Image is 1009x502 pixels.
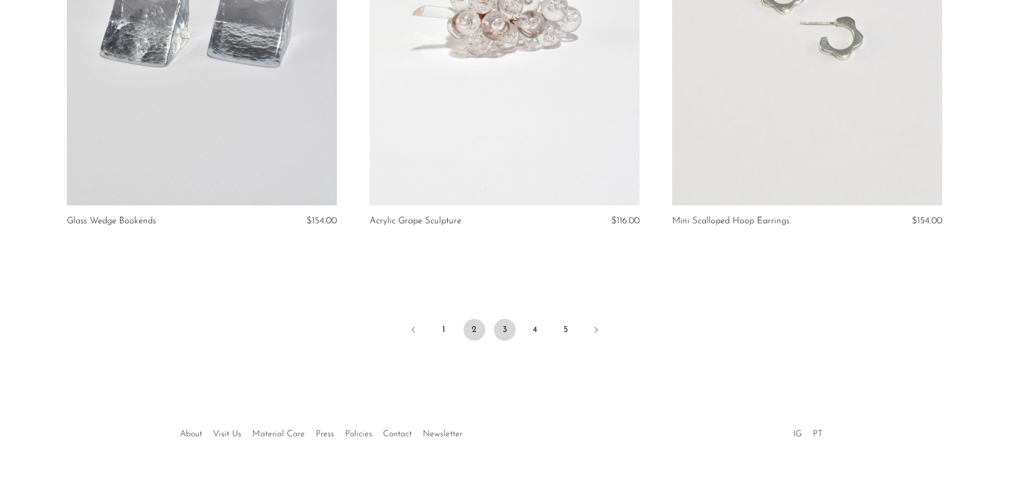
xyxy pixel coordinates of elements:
a: Policies [345,430,372,438]
a: Visit Us [213,430,241,438]
a: Glass Wedge Bookends [67,216,156,226]
span: $154.00 [912,216,942,225]
a: Acrylic Grape Sculpture [369,216,461,226]
a: 5 [555,319,576,341]
a: Press [316,430,334,438]
a: Previous [403,319,424,343]
a: Next [585,319,607,343]
a: 3 [494,319,516,341]
a: 1 [433,319,455,341]
ul: Quick links [174,421,468,442]
span: 2 [463,319,485,341]
a: IG [793,430,802,438]
a: Contact [383,430,412,438]
a: About [180,430,202,438]
a: Material Care [252,430,305,438]
ul: Social Medias [788,421,828,442]
span: $116.00 [611,216,640,225]
a: PT [813,430,823,438]
span: $154.00 [306,216,337,225]
a: Mini Scalloped Hoop Earrings [672,216,789,226]
a: 4 [524,319,546,341]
